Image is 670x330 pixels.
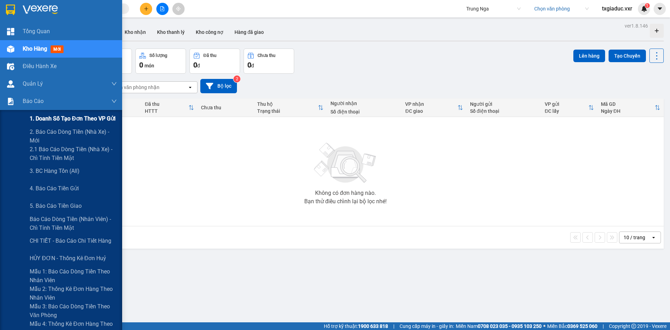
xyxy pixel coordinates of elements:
img: dashboard-icon [7,28,14,35]
div: Đã thu [203,53,216,58]
span: Miền Nam [456,322,542,330]
button: Kho công nợ [190,24,229,41]
span: | [603,322,604,330]
div: ver 1.8.146 [625,22,648,30]
span: file-add [160,6,165,11]
span: plus [144,6,149,11]
div: Chưa thu [258,53,275,58]
img: solution-icon [7,98,14,105]
span: mới [51,45,64,53]
div: Bạn thử điều chỉnh lại bộ lọc nhé! [304,199,387,204]
span: aim [176,6,181,11]
span: Báo cáo [23,97,44,105]
div: ĐC lấy [545,108,588,114]
img: warehouse-icon [7,45,14,53]
strong: 1900 633 818 [358,323,388,329]
span: ⚪️ [543,325,545,328]
span: Miền Bắc [547,322,597,330]
span: 5. Báo cáo tiền giao [30,201,82,210]
span: | [393,322,394,330]
span: 0 [139,61,143,69]
span: Báo cáo dòng tiền (nhân viên) - chỉ tính tiền mặt [30,215,117,232]
sup: 1 [645,3,650,8]
div: Chọn văn phòng nhận [111,84,159,91]
span: đ [251,63,254,68]
span: 2.1 Báo cáo dòng tiền (nhà xe) - chỉ tính tiền mặt [30,145,117,162]
span: caret-down [657,6,663,12]
span: Mẫu 1: Báo cáo dòng tiền theo nhân viên [30,267,117,285]
div: Ngày ĐH [601,108,655,114]
span: đ [197,63,200,68]
th: Toggle SortBy [541,98,597,117]
img: svg+xml;base64,PHN2ZyBjbGFzcz0ibGlzdC1wbHVnX19zdmciIHhtbG5zPSJodHRwOi8vd3d3LnczLm9yZy8yMDAwL3N2Zy... [311,139,380,188]
span: Cung cấp máy in - giấy in: [400,322,454,330]
sup: 2 [233,75,240,82]
span: 1 [646,3,648,8]
span: Kho hàng [23,45,47,52]
img: icon-new-feature [641,6,647,12]
div: Người nhận [330,101,398,106]
svg: open [187,85,193,90]
th: Toggle SortBy [402,98,467,117]
span: 2. Báo cáo dòng tiền (nhà xe) - mới [30,127,117,145]
div: Người gửi [470,101,538,107]
span: copyright [631,324,636,329]
button: Lên hàng [573,50,605,62]
div: 10 / trang [624,234,645,241]
div: Số điện thoại [330,109,398,115]
button: Kho thanh lý [151,24,190,41]
button: Hàng đã giao [229,24,269,41]
span: Trung Nga [466,3,521,14]
button: Chưa thu0đ [244,49,294,74]
span: 0 [193,61,197,69]
button: Đã thu0đ [189,49,240,74]
svg: open [651,235,656,240]
div: HTTT [145,108,188,114]
span: Điều hành xe [23,62,57,71]
div: Chưa thu [201,105,250,110]
span: Quản Lý [23,79,43,88]
strong: 0369 525 060 [567,323,597,329]
div: Đã thu [145,101,188,107]
div: Số điện thoại [470,108,538,114]
img: warehouse-icon [7,80,14,88]
button: Tạo Chuyến [609,50,646,62]
div: Thu hộ [257,101,318,107]
span: Hỗ trợ kỹ thuật: [324,322,388,330]
div: VP gửi [545,101,588,107]
div: Số lượng [149,53,167,58]
div: Tạo kho hàng mới [650,24,664,38]
div: Không có đơn hàng nào. [315,190,376,196]
span: 1. Doanh số tạo đơn theo VP gửi [30,114,116,123]
div: VP nhận [405,101,457,107]
span: Tổng Quan [23,27,50,36]
img: warehouse-icon [7,63,14,70]
th: Toggle SortBy [254,98,327,117]
button: file-add [156,3,169,15]
span: CHI TIẾT - Báo cáo chi tiết hàng [30,236,111,245]
span: down [111,81,117,87]
button: aim [172,3,185,15]
div: Trạng thái [257,108,318,114]
span: món [144,63,154,68]
button: caret-down [654,3,666,15]
th: Toggle SortBy [597,98,664,117]
strong: 0708 023 035 - 0935 103 250 [478,323,542,329]
th: Toggle SortBy [141,98,198,117]
span: Mẫu 3: Báo cáo dòng tiền theo văn phòng [30,302,117,320]
span: 4. Báo cáo tiền gửi [30,184,79,193]
div: Mã GD [601,101,655,107]
div: ĐC giao [405,108,457,114]
span: Mẫu 2: Thống kê đơn hàng theo nhân viên [30,285,117,302]
img: logo-vxr [6,5,15,15]
span: 3. BC hàng tồn (all) [30,167,80,175]
span: HỦY ĐƠN - Thống kê đơn huỷ [30,254,106,263]
span: 0 [247,61,251,69]
button: Kho nhận [119,24,151,41]
button: plus [140,3,152,15]
span: down [111,98,117,104]
button: Bộ lọc [200,79,237,93]
button: Số lượng0món [135,49,186,74]
span: txgiaduc.vxr [596,4,638,13]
